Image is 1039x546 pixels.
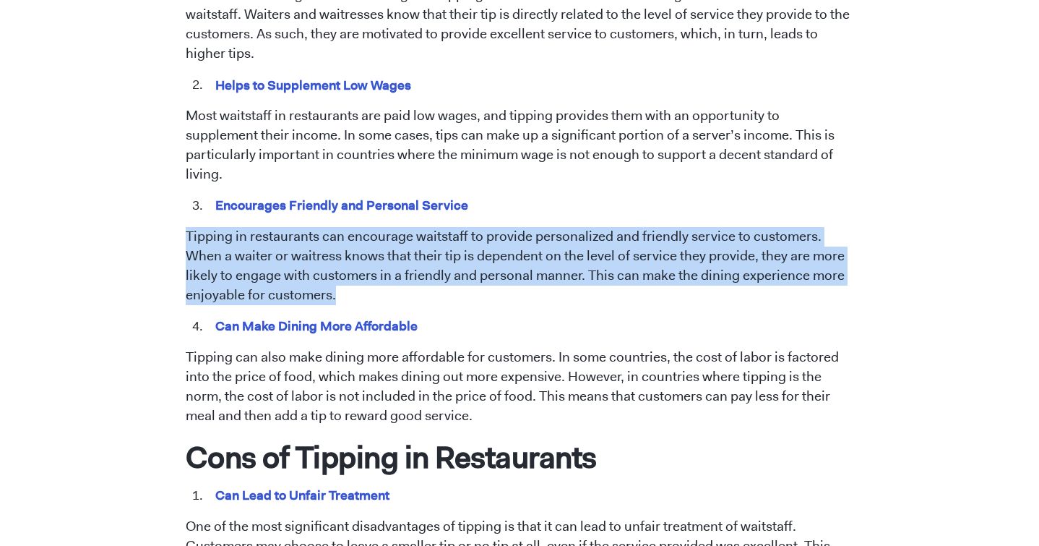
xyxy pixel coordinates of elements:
mark: Helps to Supplement Low Wages [213,74,414,96]
p: Most waitstaff in restaurants are paid low wages, and tipping provides them with an opportunity t... [186,106,854,184]
p: Tipping in restaurants can encourage waitstaff to provide personalized and friendly service to cu... [186,227,854,305]
mark: Encourages Friendly and Personal Service [213,194,471,216]
mark: Can Make Dining More Affordable [213,315,421,337]
p: Tipping can also make dining more affordable for customers. In some countries, the cost of labor ... [186,348,854,426]
mark: Can Lead to Unfair Treatment [213,484,392,506]
h1: Cons of Tipping in Restaurants [186,438,854,476]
